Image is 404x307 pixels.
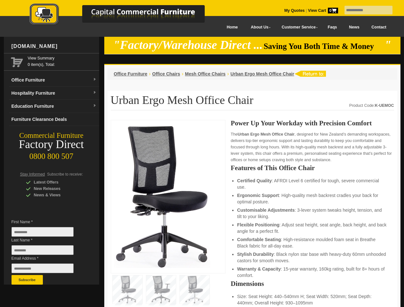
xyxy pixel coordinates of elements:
[237,251,387,264] li: : Black nylon star base with heavy-duty 60mm unhooded castors for smooth moves.
[231,280,394,287] h2: Dimensions
[237,207,387,220] li: : 3-lever system tweaks height, tension, and tilt to your liking.
[113,38,263,51] em: "Factory/Warehouse Direct ...
[384,38,391,51] em: "
[12,3,236,27] img: Capital Commercial Furniture Logo
[93,104,97,108] img: dropdown
[12,264,74,273] input: Email Address *
[149,71,151,77] li: ›
[244,20,274,35] a: About Us
[231,120,394,126] h2: Power Up Your Workday with Precision Comfort
[237,178,272,183] strong: Certified Quality
[28,55,97,61] a: View Summary
[237,177,387,190] li: : AFRDI Level 6 certified for tough, severe commercial use.
[111,94,394,110] h1: Urban Ergo Mesh Office Chair
[12,255,83,262] span: Email Address *
[365,20,392,35] a: Contact
[26,192,87,198] div: News & Views
[93,78,97,82] img: dropdown
[238,132,295,137] strong: Urban Ergo Mesh Office Chair
[349,102,394,109] div: Product Code:
[231,131,394,163] p: The , designed for New Zealand’s demanding workspaces, delivers top-tier ergonomic support and la...
[237,237,281,242] strong: Comfortable Seating
[294,71,326,77] img: return to
[307,8,338,13] a: View Cart0
[237,222,387,234] li: : Adjust seat height, seat angle, back height, and back angle for a perfect fit.
[284,8,305,13] a: My Quotes
[4,149,99,161] div: 0800 800 507
[47,172,83,177] span: Subscribe to receive:
[12,3,236,28] a: Capital Commercial Furniture Logo
[227,71,229,77] li: ›
[237,266,387,279] li: : 15-year warranty, 160kg rating, built for 8+ hours of comfort.
[114,71,147,76] a: Office Furniture
[9,100,99,113] a: Education Furnituredropdown
[237,208,295,213] strong: Customisable Adjustments
[20,172,45,177] span: Stay Informed
[322,20,343,35] a: Faqs
[264,42,384,51] span: Saving You Both Time & Money
[274,20,321,35] a: Customer Service
[9,113,99,126] a: Furniture Clearance Deals
[182,71,183,77] li: ›
[237,222,279,227] strong: Flexible Positioning
[237,252,273,257] strong: Stylish Durability
[343,20,365,35] a: News
[152,71,180,76] a: Office Chairs
[9,37,99,56] div: [DOMAIN_NAME]
[12,227,74,237] input: First Name *
[237,192,387,205] li: : High-quality mesh backrest cradles your back for optimal posture.
[185,71,226,76] a: Mesh Office Chairs
[328,8,338,13] span: 0
[9,87,99,100] a: Hospitality Furnituredropdown
[375,103,394,108] strong: K-UEMOC
[237,236,387,249] li: : High-resistance moulded foam seat in Breathe Black fabric for all-day ease.
[26,185,87,192] div: New Releases
[237,193,279,198] strong: Ergonomic Support
[26,179,87,185] div: Latest Offers
[230,71,294,76] a: Urban Ergo Mesh Office Chair
[12,275,43,285] button: Subscribe
[231,165,394,171] h2: Features of This Office Chair
[12,237,83,243] span: Last Name *
[93,91,97,95] img: dropdown
[308,8,338,13] strong: View Cart
[237,266,281,272] strong: Warranty & Capacity
[12,219,83,225] span: First Name *
[28,55,97,67] span: 0 item(s), Total:
[4,140,99,149] div: Factory Direct
[9,74,99,87] a: Office Furnituredropdown
[12,245,74,255] input: Last Name *
[114,123,210,268] img: Urban Ergo Mesh Office Chair – mesh office seat with ergonomic back for NZ workspaces.
[4,131,99,140] div: Commercial Furniture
